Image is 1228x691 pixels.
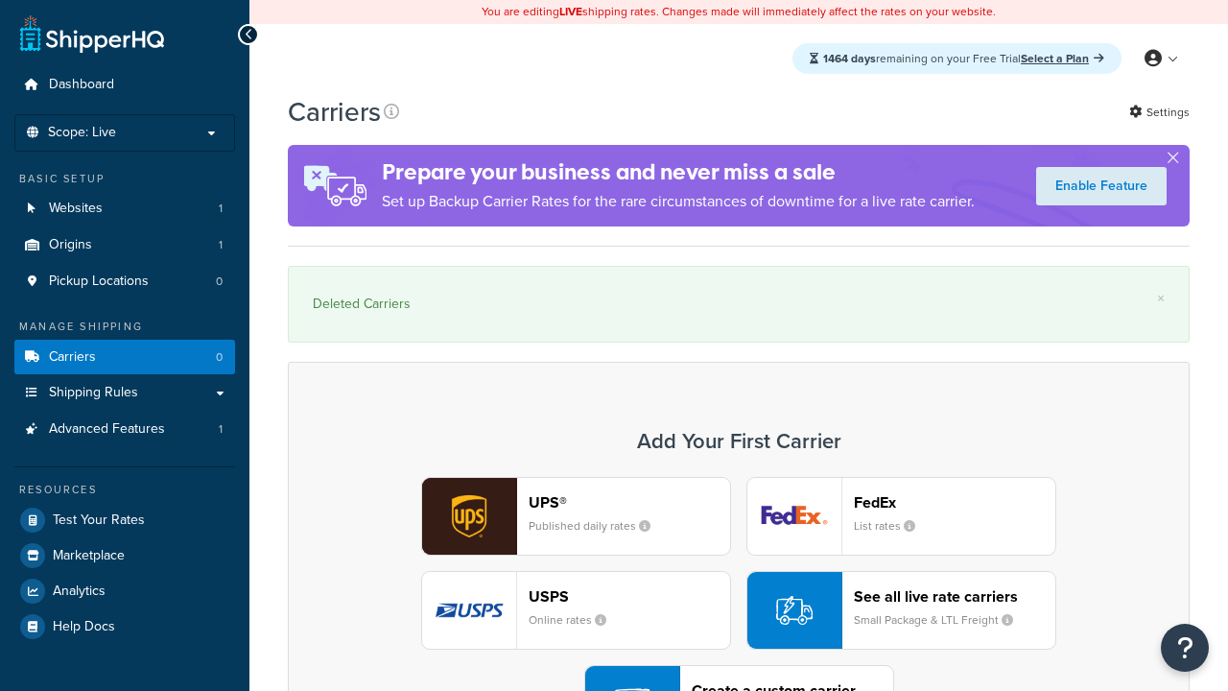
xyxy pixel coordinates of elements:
a: Websites 1 [14,191,235,226]
div: Basic Setup [14,171,235,187]
span: 0 [216,349,223,366]
li: Websites [14,191,235,226]
button: ups logoUPS®Published daily rates [421,477,731,556]
a: Help Docs [14,609,235,644]
p: Set up Backup Carrier Rates for the rare circumstances of downtime for a live rate carrier. [382,188,975,215]
h3: Add Your First Carrier [308,430,1169,453]
span: 0 [216,274,223,290]
div: Manage Shipping [14,319,235,335]
span: Scope: Live [48,125,116,141]
span: Shipping Rules [49,385,138,401]
img: fedEx logo [747,478,841,555]
div: Resources [14,482,235,498]
img: ad-rules-rateshop-fe6ec290ccb7230408bd80ed9643f0289d75e0ffd9eb532fc0e269fcd187b520.png [288,145,382,226]
a: Dashboard [14,67,235,103]
header: FedEx [854,493,1055,512]
img: icon-carrier-liverate-becf4550.svg [776,592,813,629]
li: Origins [14,227,235,263]
a: Settings [1129,99,1190,126]
span: 1 [219,201,223,217]
span: Analytics [53,584,106,600]
a: Carriers 0 [14,340,235,375]
div: remaining on your Free Trial [792,43,1122,74]
a: Advanced Features 1 [14,412,235,447]
span: Help Docs [53,619,115,635]
small: Small Package & LTL Freight [854,611,1028,629]
button: Open Resource Center [1161,624,1209,672]
a: Test Your Rates [14,503,235,537]
span: 1 [219,237,223,253]
header: UPS® [529,493,730,512]
small: List rates [854,517,931,535]
div: Deleted Carriers [313,291,1165,318]
li: Advanced Features [14,412,235,447]
a: Select a Plan [1021,50,1104,67]
img: usps logo [422,572,516,649]
a: Marketplace [14,538,235,573]
button: fedEx logoFedExList rates [746,477,1056,556]
h1: Carriers [288,93,381,131]
span: Dashboard [49,77,114,93]
span: 1 [219,421,223,438]
h4: Prepare your business and never miss a sale [382,156,975,188]
span: Websites [49,201,103,217]
span: Pickup Locations [49,274,149,290]
a: ShipperHQ Home [20,14,164,53]
a: Analytics [14,574,235,608]
small: Online rates [529,611,622,629]
span: Origins [49,237,92,253]
small: Published daily rates [529,517,666,535]
a: × [1157,291,1165,306]
span: Marketplace [53,548,125,564]
header: See all live rate carriers [854,587,1055,606]
header: USPS [529,587,730,606]
li: Carriers [14,340,235,375]
a: Pickup Locations 0 [14,264,235,299]
span: Advanced Features [49,421,165,438]
span: Test Your Rates [53,512,145,529]
img: ups logo [422,478,516,555]
a: Enable Feature [1036,167,1167,205]
button: See all live rate carriersSmall Package & LTL Freight [746,571,1056,650]
button: usps logoUSPSOnline rates [421,571,731,650]
a: Shipping Rules [14,375,235,411]
li: Pickup Locations [14,264,235,299]
b: LIVE [559,3,582,20]
strong: 1464 days [823,50,876,67]
span: Carriers [49,349,96,366]
a: Origins 1 [14,227,235,263]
